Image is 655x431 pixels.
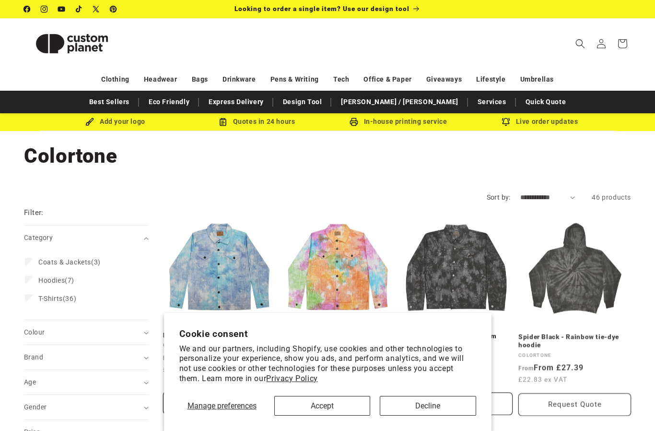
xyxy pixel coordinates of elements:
[333,71,349,88] a: Tech
[38,276,74,285] span: (7)
[179,328,476,339] h2: Cookie consent
[24,345,149,370] summary: Brand (0 selected)
[163,331,276,340] a: Lagoon - Tie-dye denim jacket
[24,226,149,250] summary: Category (0 selected)
[274,396,370,416] button: Accept
[592,193,631,201] span: 46 products
[84,94,134,110] a: Best Sellers
[21,18,124,69] a: Custom Planet
[186,116,327,128] div: Quotes in 24 hours
[38,295,63,302] span: T-Shirts
[85,118,94,126] img: Brush Icon
[144,71,177,88] a: Headwear
[24,353,43,361] span: Brand
[24,328,45,336] span: Colour
[101,71,129,88] a: Clothing
[163,392,276,414] button: Request Quote
[24,395,149,419] summary: Gender (0 selected)
[192,71,208,88] a: Bags
[24,403,47,411] span: Gender
[521,94,571,110] a: Quick Quote
[24,207,44,218] h2: Filter:
[336,94,463,110] a: [PERSON_NAME] / [PERSON_NAME]
[327,116,469,128] div: In-house printing service
[266,374,317,383] a: Privacy Policy
[187,401,257,410] span: Manage preferences
[426,71,462,88] a: Giveaways
[502,118,510,126] img: Order updates
[179,396,265,416] button: Manage preferences
[38,258,91,266] span: Coats & Jackets
[24,22,120,65] img: Custom Planet
[204,94,269,110] a: Express Delivery
[520,71,554,88] a: Umbrellas
[270,71,319,88] a: Pens & Writing
[278,94,327,110] a: Design Tool
[473,94,511,110] a: Services
[234,5,409,12] span: Looking to order a single item? Use our design tool
[38,276,65,284] span: Hoodies
[222,71,256,88] a: Drinkware
[380,396,476,416] button: Decline
[38,294,76,303] span: (36)
[607,385,655,431] iframe: Chat Widget
[45,116,186,128] div: Add your logo
[363,71,411,88] a: Office & Paper
[469,116,610,128] div: Live order updates
[570,33,591,54] summary: Search
[24,234,53,241] span: Category
[24,320,149,345] summary: Colour (0 selected)
[219,118,227,126] img: Order Updates Icon
[518,392,631,414] button: Request Quote
[24,370,149,395] summary: Age (0 selected)
[38,258,101,266] span: (3)
[350,118,358,126] img: In-house printing
[476,71,505,88] a: Lifestyle
[179,344,476,384] p: We and our partners, including Shopify, use cookies and other technologies to personalize your ex...
[487,193,511,201] label: Sort by:
[24,378,36,386] span: Age
[24,143,631,169] h1: Colortone
[518,331,631,348] a: Spider Black - Rainbow tie-dye hoodie
[144,94,194,110] a: Eco Friendly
